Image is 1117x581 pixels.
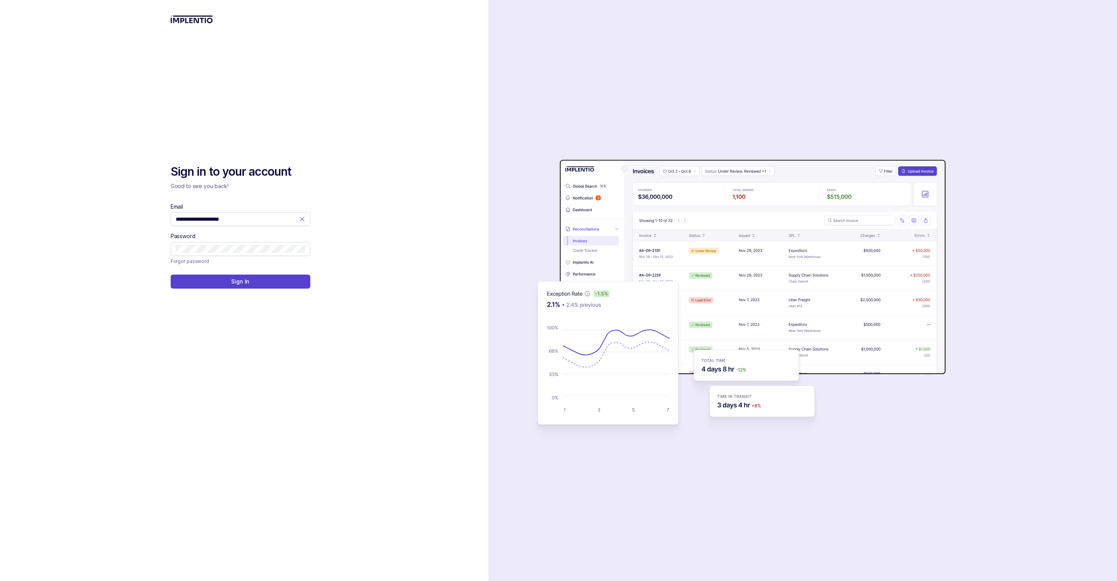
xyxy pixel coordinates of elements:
[171,275,310,289] button: Sign In
[171,16,213,23] img: logo
[231,278,249,285] p: Sign In
[171,203,183,211] label: Email
[171,232,195,240] label: Password
[171,182,310,190] p: Good to see you back!
[171,258,209,265] p: Forgot password
[171,164,310,180] h2: Sign in to your account
[510,135,949,446] img: signin-background.svg
[171,258,209,265] a: Link Forgot password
